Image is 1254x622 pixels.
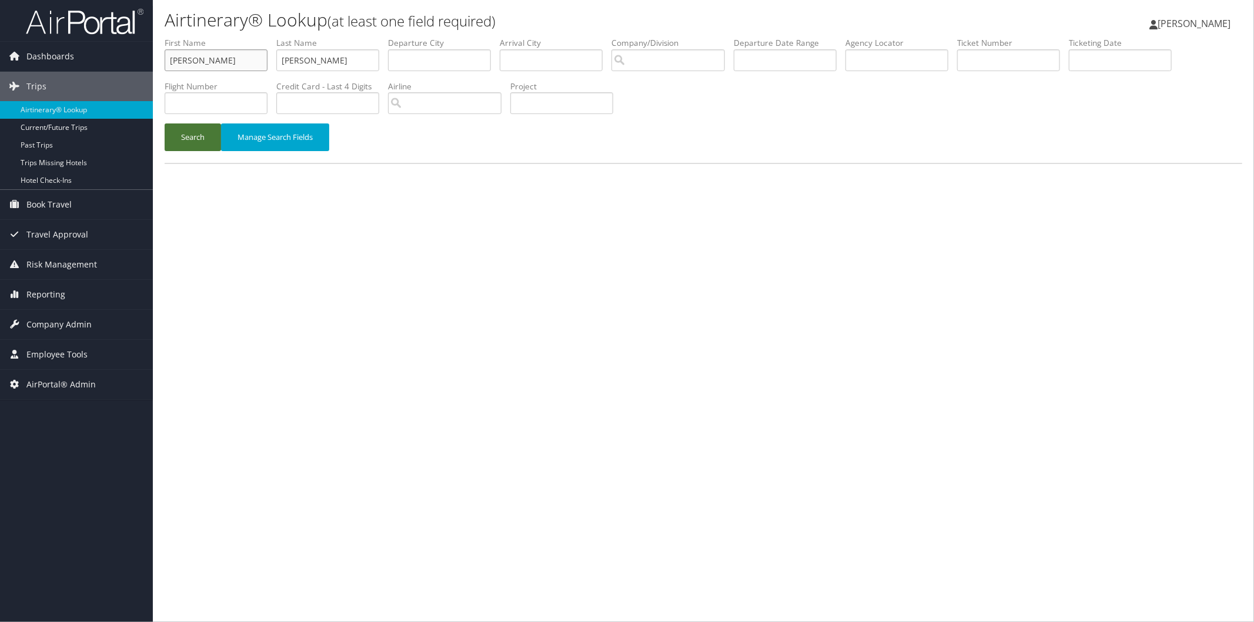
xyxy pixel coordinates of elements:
a: [PERSON_NAME] [1149,6,1242,41]
label: Last Name [276,37,388,49]
label: Flight Number [165,81,276,92]
button: Manage Search Fields [221,123,329,151]
label: Project [510,81,622,92]
label: Ticketing Date [1069,37,1181,49]
span: Company Admin [26,310,92,339]
label: Agency Locator [845,37,957,49]
label: Airline [388,81,510,92]
span: [PERSON_NAME] [1158,17,1230,30]
img: airportal-logo.png [26,8,143,35]
label: Departure Date Range [734,37,845,49]
label: First Name [165,37,276,49]
label: Ticket Number [957,37,1069,49]
span: Book Travel [26,190,72,219]
button: Search [165,123,221,151]
label: Departure City [388,37,500,49]
h1: Airtinerary® Lookup [165,8,883,32]
span: Reporting [26,280,65,309]
span: Dashboards [26,42,74,71]
span: Trips [26,72,46,101]
small: (at least one field required) [327,11,496,31]
span: Risk Management [26,250,97,279]
label: Credit Card - Last 4 Digits [276,81,388,92]
span: Employee Tools [26,340,88,369]
label: Company/Division [611,37,734,49]
span: AirPortal® Admin [26,370,96,399]
span: Travel Approval [26,220,88,249]
label: Arrival City [500,37,611,49]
